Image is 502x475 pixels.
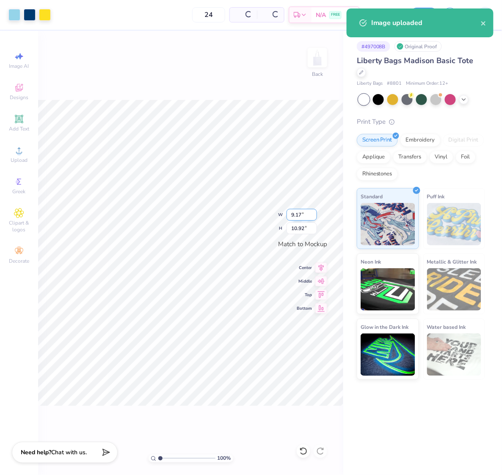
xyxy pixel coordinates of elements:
span: Minimum Order: 12 + [406,80,449,87]
div: Screen Print [357,134,398,147]
span: Bottom [297,306,312,311]
span: N/A [316,11,326,19]
span: Middle [297,278,312,284]
div: Vinyl [430,151,453,164]
div: Back [312,70,323,78]
span: Greek [13,188,26,195]
input: Untitled Design [364,6,405,23]
div: Applique [357,151,391,164]
img: Water based Ink [427,333,482,376]
input: – – [192,7,225,22]
span: Clipart & logos [4,219,34,233]
span: Center [297,265,312,271]
span: Upload [11,157,28,164]
span: Liberty Bags [357,80,383,87]
span: Water based Ink [427,322,466,331]
span: 100 % [218,455,231,462]
span: FREE [331,12,340,18]
span: # 8801 [387,80,402,87]
span: Neon Ink [361,257,381,266]
div: Digital Print [443,134,484,147]
img: Standard [361,203,415,245]
span: Liberty Bags Madison Basic Tote [357,56,474,66]
strong: Need help? [21,449,51,457]
span: Glow in the Dark Ink [361,322,409,331]
img: Puff Ink [427,203,482,245]
span: Add Text [9,125,29,132]
span: Top [297,292,312,298]
span: Image AI [9,63,29,69]
div: Original Proof [394,41,442,52]
div: Image uploaded [371,18,481,28]
img: Glow in the Dark Ink [361,333,415,376]
button: close [481,18,487,28]
span: Puff Ink [427,192,445,201]
div: # 497008B [357,41,390,52]
img: Neon Ink [361,268,415,311]
div: Transfers [393,151,427,164]
div: Embroidery [400,134,441,147]
span: Chat with us. [51,449,87,457]
span: Designs [10,94,28,101]
span: Standard [361,192,383,201]
span: Metallic & Glitter Ink [427,257,477,266]
div: Foil [456,151,476,164]
span: Decorate [9,258,29,264]
img: Back [309,49,326,66]
div: Rhinestones [357,168,398,181]
img: Metallic & Glitter Ink [427,268,482,311]
div: Print Type [357,117,485,127]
